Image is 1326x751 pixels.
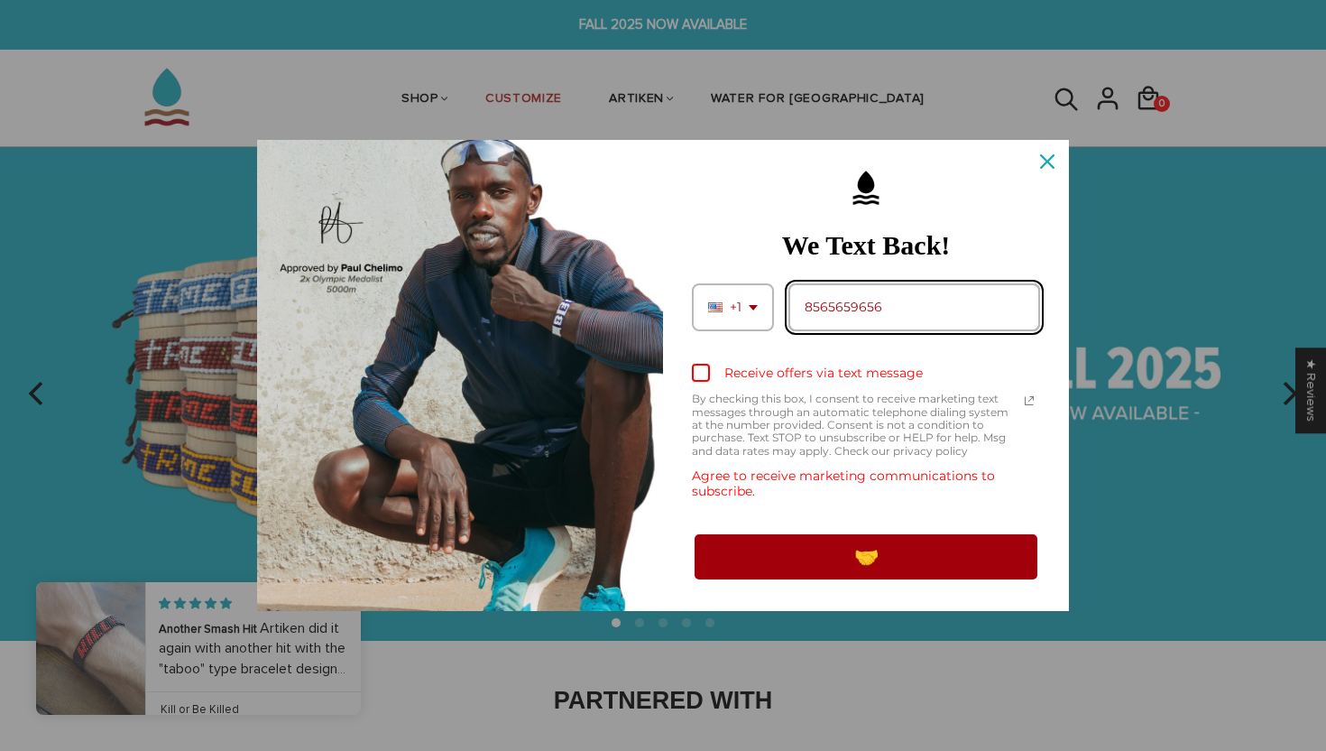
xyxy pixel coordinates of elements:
[692,393,1018,458] span: By checking this box, I consent to receive marketing text messages through an automatic telephone...
[782,230,951,260] strong: We Text Back!
[730,300,741,315] span: +1
[692,458,1040,510] div: Agree to receive marketing communications to subscribe.
[692,532,1040,582] button: 🤝
[1018,390,1040,412] svg: link icon
[724,366,923,381] div: Receive offers via text message
[692,283,774,331] div: Phone number prefix
[1018,390,1040,412] a: Read our Privacy Policy
[1040,154,1054,169] svg: close icon
[749,305,758,311] svg: dropdown arrow
[1026,140,1069,183] button: Close
[788,283,1040,331] input: Phone number field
